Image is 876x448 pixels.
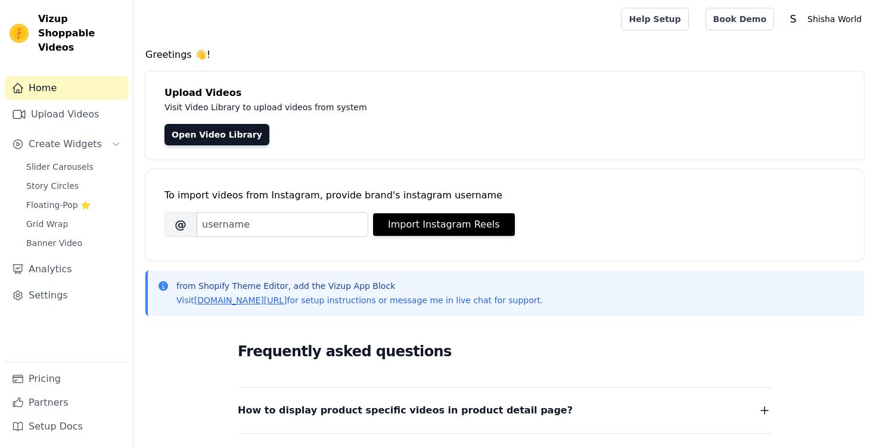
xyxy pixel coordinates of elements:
[176,280,543,292] p: from Shopify Theme Editor, add the Vizup App Block
[5,367,128,391] a: Pricing
[26,180,79,192] span: Story Circles
[5,76,128,100] a: Home
[10,24,29,43] img: Vizup
[373,213,515,236] button: Import Instagram Reels
[38,12,123,55] span: Vizup Shoppable Videos
[194,295,287,305] a: [DOMAIN_NAME][URL]
[19,216,128,232] a: Grid Wrap
[29,137,102,151] span: Create Widgets
[19,158,128,175] a: Slider Carousels
[5,391,128,415] a: Partners
[145,48,864,62] h4: Greetings 👋!
[238,402,772,419] button: How to display product specific videos in product detail page?
[19,235,128,251] a: Banner Video
[238,340,772,363] h2: Frequently asked questions
[238,402,573,419] span: How to display product specific videos in product detail page?
[803,8,866,30] p: Shisha World
[5,102,128,126] a: Upload Videos
[26,237,82,249] span: Banner Video
[164,124,269,145] a: Open Video Library
[706,8,774,30] a: Book Demo
[197,212,368,237] input: username
[164,212,197,237] span: @
[5,284,128,307] a: Settings
[26,218,68,230] span: Grid Wrap
[621,8,688,30] a: Help Setup
[176,294,543,306] p: Visit for setup instructions or message me in live chat for support.
[5,257,128,281] a: Analytics
[164,188,845,203] div: To import videos from Instagram, provide brand's instagram username
[19,197,128,213] a: Floating-Pop ⭐
[5,132,128,156] button: Create Widgets
[790,13,797,25] text: S
[5,415,128,438] a: Setup Docs
[19,178,128,194] a: Story Circles
[784,8,866,30] button: S Shisha World
[26,199,91,211] span: Floating-Pop ⭐
[26,161,94,173] span: Slider Carousels
[164,100,698,114] p: Visit Video Library to upload videos from system
[164,86,845,100] h4: Upload Videos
